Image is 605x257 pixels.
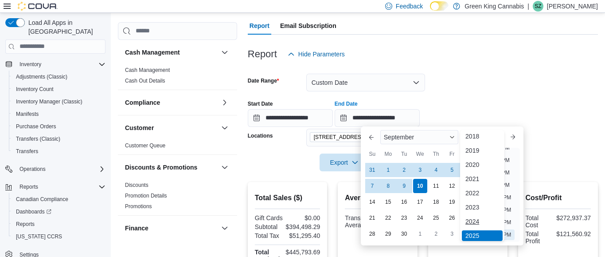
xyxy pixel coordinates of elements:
[255,214,286,221] div: Gift Cards
[365,163,379,177] div: day-31
[16,86,54,93] span: Inventory Count
[12,96,105,107] span: Inventory Manager (Classic)
[535,1,541,12] span: SZ
[429,163,443,177] div: day-4
[125,67,170,74] span: Cash Management
[16,182,42,192] button: Reports
[365,147,379,161] div: Su
[255,193,320,203] h2: Total Sales ($)
[16,123,56,130] span: Purchase Orders
[298,50,345,59] span: Hide Parameters
[345,214,377,229] div: Transaction Average
[9,193,109,206] button: Canadian Compliance
[118,180,237,215] div: Discounts & Promotions
[325,154,364,171] span: Export
[413,211,427,225] div: day-24
[125,67,170,73] a: Cash Management
[397,147,411,161] div: Tu
[12,194,72,205] a: Canadian Compliance
[365,195,379,209] div: day-14
[445,163,459,177] div: day-5
[12,96,86,107] a: Inventory Manager (Classic)
[20,183,38,190] span: Reports
[12,121,60,132] a: Purchase Orders
[125,203,152,210] a: Promotions
[125,224,148,233] h3: Finance
[335,100,358,107] label: End Date
[9,95,109,108] button: Inventory Manager (Classic)
[9,71,109,83] button: Adjustments (Classic)
[413,179,427,193] div: day-10
[345,193,410,203] h2: Average Spent
[125,98,160,107] h3: Compliance
[2,181,109,193] button: Reports
[429,227,443,241] div: day-2
[527,1,529,12] p: |
[12,71,71,82] a: Adjustments (Classic)
[364,130,379,144] button: Previous Month
[556,214,591,221] div: $272,937.37
[429,195,443,209] div: day-18
[381,147,395,161] div: Mo
[9,120,109,133] button: Purchase Orders
[525,230,553,245] div: Total Profit
[525,193,591,203] h2: Cost/Profit
[397,179,411,193] div: day-9
[365,227,379,241] div: day-28
[9,206,109,218] a: Dashboards
[445,211,459,225] div: day-26
[381,211,395,225] div: day-22
[12,194,105,205] span: Canadian Compliance
[413,195,427,209] div: day-17
[280,17,336,35] span: Email Subscription
[506,130,520,144] button: Next month
[12,219,38,229] a: Reports
[396,2,423,11] span: Feedback
[9,83,109,95] button: Inventory Count
[16,135,60,142] span: Transfers (Classic)
[125,163,197,172] h3: Discounts & Promotions
[445,179,459,193] div: day-12
[381,195,395,209] div: day-15
[397,211,411,225] div: day-23
[125,192,167,199] span: Promotion Details
[285,249,320,256] div: $445,793.69
[255,223,282,230] div: Subtotal
[9,108,109,120] button: Manifests
[2,163,109,175] button: Operations
[16,196,68,203] span: Canadian Compliance
[525,214,553,229] div: Total Cost
[12,71,105,82] span: Adjustments (Classic)
[365,211,379,225] div: day-21
[12,219,105,229] span: Reports
[125,77,165,84] span: Cash Out Details
[12,121,105,132] span: Purchase Orders
[125,78,165,84] a: Cash Out Details
[429,147,443,161] div: Th
[125,182,148,188] a: Discounts
[125,123,218,132] button: Customer
[462,159,503,170] div: 2020
[16,59,105,70] span: Inventory
[381,179,395,193] div: day-8
[219,162,230,173] button: Discounts & Promotions
[12,84,57,95] a: Inventory Count
[16,164,105,174] span: Operations
[12,84,105,95] span: Inventory Count
[16,59,45,70] button: Inventory
[9,145,109,158] button: Transfers
[381,227,395,241] div: day-29
[16,221,35,228] span: Reports
[20,61,41,68] span: Inventory
[314,133,383,142] span: [STREET_ADDRESS][PERSON_NAME]
[380,130,458,144] div: Button. Open the month selector. September is currently selected.
[16,148,38,155] span: Transfers
[25,18,105,36] span: Load All Apps in [GEOGRAPHIC_DATA]
[397,195,411,209] div: day-16
[20,166,46,173] span: Operations
[12,146,42,157] a: Transfers
[533,1,543,12] div: Sami Zein
[320,154,369,171] button: Export
[18,2,58,11] img: Cova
